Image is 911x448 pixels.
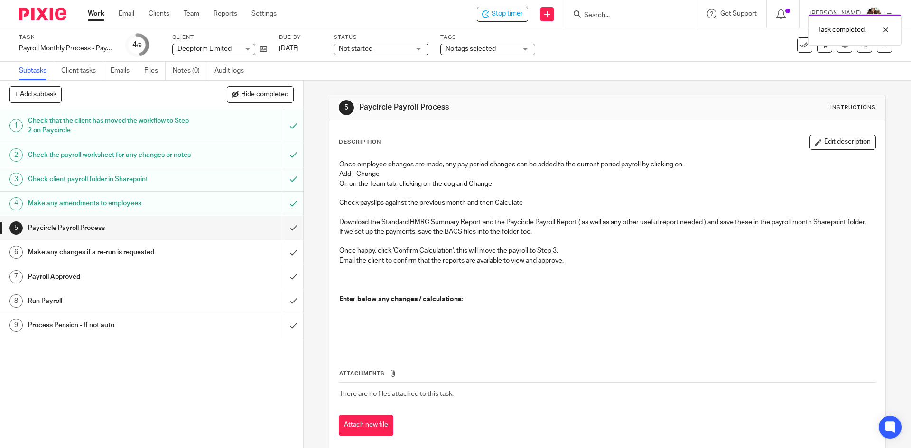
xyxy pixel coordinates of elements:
[28,172,192,186] h1: Check client payroll folder in Sharepoint
[61,62,103,80] a: Client tasks
[9,86,62,102] button: + Add subtask
[28,221,192,235] h1: Paycircle Payroll Process
[339,46,372,52] span: Not started
[334,34,428,41] label: Status
[339,246,875,256] p: Once happy, click 'Confirm Calculation', this will move the payroll to Step 3.
[119,9,134,18] a: Email
[172,34,267,41] label: Client
[28,196,192,210] h1: Make any amendments to employees
[241,91,288,99] span: Hide completed
[9,197,23,210] div: 4
[144,62,166,80] a: Files
[279,34,322,41] label: Due by
[251,9,277,18] a: Settings
[28,245,192,259] h1: Make any changes if a re-run is requested
[339,296,465,302] strong: Enter below any changes / calculations:-
[818,25,866,35] p: Task completed.
[446,46,496,52] span: No tags selected
[339,138,381,146] p: Description
[177,46,232,52] span: Deepform Limited
[214,62,251,80] a: Audit logs
[132,39,142,50] div: 4
[477,7,528,22] div: Deepform Limited - Payroll Monthly Process - Paycircle
[339,371,385,376] span: Attachments
[440,34,535,41] label: Tags
[339,391,454,397] span: There are no files attached to this task.
[809,135,876,150] button: Edit description
[339,179,875,189] p: Or, on the Team tab, clicking on the cog and Change
[339,415,393,436] button: Attach new file
[9,294,23,308] div: 8
[339,198,875,208] p: Check payslips against the previous month and then Calculate
[19,34,114,41] label: Task
[28,114,192,138] h1: Check that the client has moved the workflow to Step 2 on Paycircle
[339,218,875,227] p: Download the Standard HMRC Summary Report and the Paycircle Payroll Report ( as well as any other...
[149,9,169,18] a: Clients
[227,86,294,102] button: Hide completed
[9,270,23,283] div: 7
[279,45,299,52] span: [DATE]
[9,221,23,235] div: 5
[339,100,354,115] div: 5
[9,319,23,332] div: 9
[830,104,876,111] div: Instructions
[339,160,875,169] p: Once employee changes are made, any pay period changes can be added to the current period payroll...
[137,43,142,48] small: /9
[339,169,875,179] p: Add - Change
[28,318,192,332] h1: Process Pension - If not auto
[19,8,66,20] img: Pixie
[9,173,23,186] div: 3
[866,7,882,22] img: MaxAcc_Sep21_ElliDeanPhoto_030.jpg
[9,246,23,259] div: 6
[339,256,875,265] p: Email the client to confirm that the reports are available to view and approve.
[184,9,199,18] a: Team
[359,102,628,112] h1: Paycircle Payroll Process
[88,9,104,18] a: Work
[173,62,207,80] a: Notes (0)
[19,44,114,53] div: Payroll Monthly Process - Paycircle
[28,270,192,284] h1: Payroll Approved
[9,148,23,162] div: 2
[19,62,54,80] a: Subtasks
[111,62,137,80] a: Emails
[339,227,875,237] p: If we set up the payments, save the BACS files into the folder too.
[28,294,192,308] h1: Run Payroll
[9,119,23,132] div: 1
[214,9,237,18] a: Reports
[28,148,192,162] h1: Check the payroll worksheet for any changes or notes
